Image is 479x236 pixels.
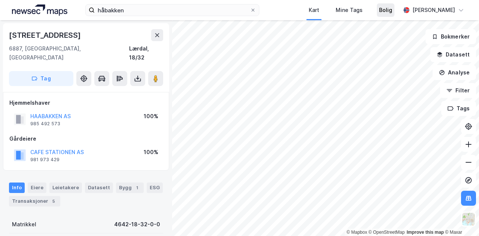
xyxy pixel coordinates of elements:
[147,183,163,193] div: ESG
[30,157,60,163] div: 981 973 429
[425,29,476,44] button: Bokmerker
[336,6,363,15] div: Mine Tags
[347,230,367,235] a: Mapbox
[133,184,141,191] div: 1
[12,220,36,229] div: Matrikkel
[9,98,163,107] div: Hjemmelshaver
[9,134,163,143] div: Gårdeiere
[129,44,163,62] div: Lærdal, 18/32
[9,71,73,86] button: Tag
[407,230,444,235] a: Improve this map
[309,6,319,15] div: Kart
[49,183,82,193] div: Leietakere
[369,230,405,235] a: OpenStreetMap
[430,47,476,62] button: Datasett
[440,83,476,98] button: Filter
[433,65,476,80] button: Analyse
[144,112,158,121] div: 100%
[12,4,67,16] img: logo.a4113a55bc3d86da70a041830d287a7e.svg
[144,148,158,157] div: 100%
[116,183,144,193] div: Bygg
[28,183,46,193] div: Eiere
[30,121,60,127] div: 985 492 573
[441,101,476,116] button: Tags
[379,6,392,15] div: Bolig
[9,196,60,206] div: Transaksjoner
[50,197,57,205] div: 5
[95,4,250,16] input: Søk på adresse, matrikkel, gårdeiere, leietakere eller personer
[9,44,129,62] div: 6887, [GEOGRAPHIC_DATA], [GEOGRAPHIC_DATA]
[9,29,82,41] div: [STREET_ADDRESS]
[412,6,455,15] div: [PERSON_NAME]
[442,200,479,236] iframe: Chat Widget
[85,183,113,193] div: Datasett
[9,183,25,193] div: Info
[114,220,160,229] div: 4642-18-32-0-0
